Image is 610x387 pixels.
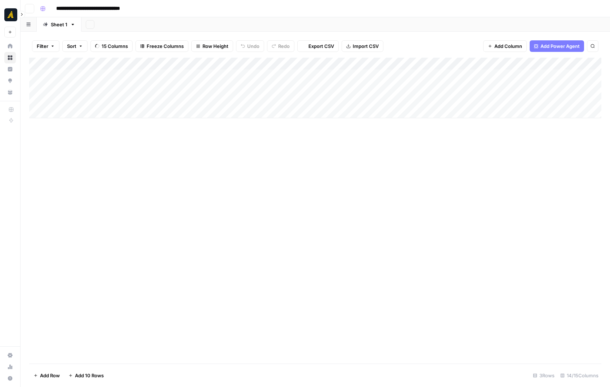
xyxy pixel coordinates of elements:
[29,370,64,381] button: Add Row
[32,40,59,52] button: Filter
[135,40,188,52] button: Freeze Columns
[557,370,601,381] div: 14/15 Columns
[37,43,48,50] span: Filter
[4,63,16,75] a: Insights
[4,52,16,63] a: Browse
[75,372,104,379] span: Add 10 Rows
[62,40,88,52] button: Sort
[4,350,16,361] a: Settings
[4,361,16,373] a: Usage
[353,43,379,50] span: Import CSV
[4,373,16,384] button: Help + Support
[530,40,584,52] button: Add Power Agent
[278,43,290,50] span: Redo
[191,40,233,52] button: Row Height
[51,21,67,28] div: Sheet 1
[4,6,16,24] button: Workspace: Marketers in Demand
[308,43,334,50] span: Export CSV
[267,40,294,52] button: Redo
[297,40,339,52] button: Export CSV
[236,40,264,52] button: Undo
[90,40,133,52] button: 15 Columns
[540,43,580,50] span: Add Power Agent
[67,43,76,50] span: Sort
[147,43,184,50] span: Freeze Columns
[4,86,16,98] a: Your Data
[4,8,17,21] img: Marketers in Demand Logo
[4,40,16,52] a: Home
[4,75,16,86] a: Opportunities
[530,370,557,381] div: 3 Rows
[102,43,128,50] span: 15 Columns
[342,40,383,52] button: Import CSV
[494,43,522,50] span: Add Column
[64,370,108,381] button: Add 10 Rows
[483,40,527,52] button: Add Column
[247,43,259,50] span: Undo
[202,43,228,50] span: Row Height
[40,372,60,379] span: Add Row
[37,17,81,32] a: Sheet 1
